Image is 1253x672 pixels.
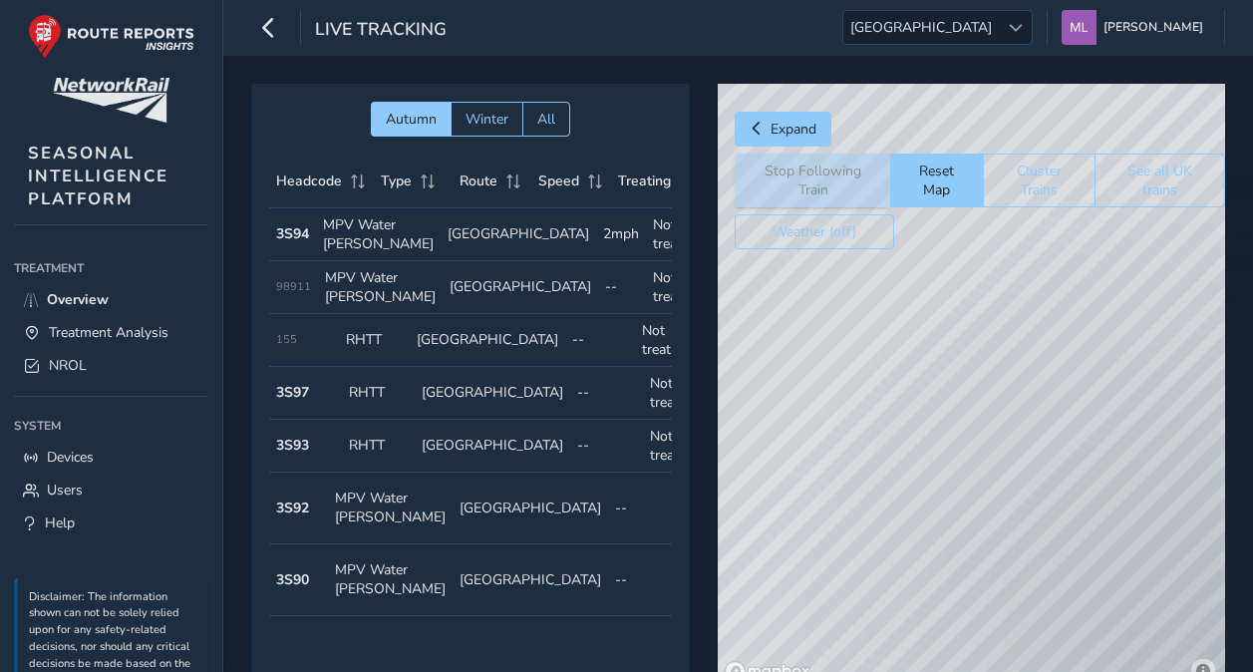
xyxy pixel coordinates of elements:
[14,411,208,441] div: System
[608,544,667,616] td: --
[49,356,87,375] span: NROL
[635,314,706,367] td: Not treating
[667,544,729,616] td: Not treating
[381,171,412,190] span: Type
[14,506,208,539] a: Help
[276,279,311,294] span: 98911
[441,208,596,261] td: [GEOGRAPHIC_DATA]
[538,171,579,190] span: Speed
[570,420,643,473] td: --
[49,323,168,342] span: Treatment Analysis
[843,11,999,44] span: [GEOGRAPHIC_DATA]
[643,367,716,420] td: Not treating
[386,110,437,129] span: Autumn
[371,102,451,137] button: Autumn
[276,499,309,517] strong: 3S92
[453,544,608,616] td: [GEOGRAPHIC_DATA]
[646,208,708,261] td: Not treating
[1062,10,1210,45] button: [PERSON_NAME]
[565,314,636,367] td: --
[443,261,598,314] td: [GEOGRAPHIC_DATA]
[28,142,168,210] span: SEASONAL INTELLIGENCE PLATFORM
[14,349,208,382] a: NROL
[410,314,565,367] td: [GEOGRAPHIC_DATA]
[47,290,109,309] span: Overview
[47,481,83,500] span: Users
[276,436,309,455] strong: 3S93
[771,120,816,139] span: Expand
[667,473,729,544] td: Not treating
[28,14,194,59] img: rr logo
[890,154,983,207] button: Reset Map
[1062,10,1096,45] img: diamond-layout
[537,110,555,129] span: All
[328,473,453,544] td: MPV Water [PERSON_NAME]
[316,208,441,261] td: MPV Water [PERSON_NAME]
[646,261,708,314] td: Not treating
[453,473,608,544] td: [GEOGRAPHIC_DATA]
[328,544,453,616] td: MPV Water [PERSON_NAME]
[318,261,443,314] td: MPV Water [PERSON_NAME]
[315,17,447,45] span: Live Tracking
[522,102,570,137] button: All
[14,316,208,349] a: Treatment Analysis
[53,78,169,123] img: customer logo
[276,332,297,347] span: 155
[14,283,208,316] a: Overview
[342,420,415,473] td: RHTT
[14,253,208,283] div: Treatment
[1103,10,1203,45] span: [PERSON_NAME]
[451,102,522,137] button: Winter
[14,474,208,506] a: Users
[1095,154,1225,207] button: See all UK trains
[596,208,646,261] td: 2mph
[415,420,570,473] td: [GEOGRAPHIC_DATA]
[466,110,508,129] span: Winter
[45,513,75,532] span: Help
[735,214,894,249] button: Weather (off)
[1185,604,1233,652] iframe: Intercom live chat
[618,171,671,190] span: Treating
[415,367,570,420] td: [GEOGRAPHIC_DATA]
[735,112,831,147] button: Expand
[643,420,716,473] td: Not treating
[276,383,309,402] strong: 3S97
[276,171,342,190] span: Headcode
[983,154,1095,207] button: Cluster Trains
[47,448,94,467] span: Devices
[570,367,643,420] td: --
[14,441,208,474] a: Devices
[460,171,497,190] span: Route
[342,367,415,420] td: RHTT
[276,224,309,243] strong: 3S94
[608,473,667,544] td: --
[276,570,309,589] strong: 3S90
[598,261,646,314] td: --
[339,314,410,367] td: RHTT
